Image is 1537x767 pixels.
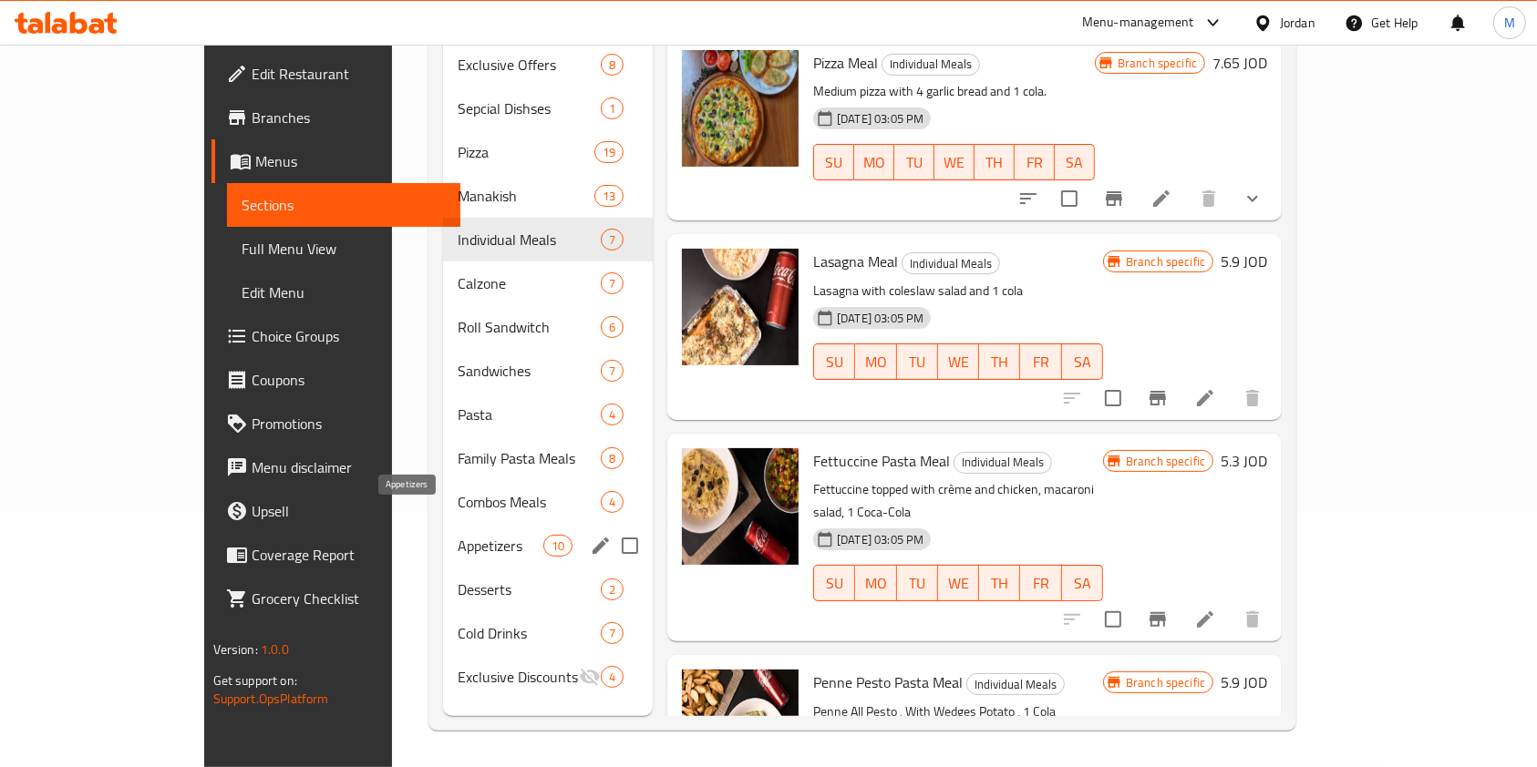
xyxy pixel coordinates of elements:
[458,491,601,513] span: Combos Meals
[443,87,653,130] div: Sepcial Dishses1
[1119,253,1212,271] span: Branch specific
[458,622,601,644] span: Cold Drinks
[602,275,623,292] span: 7
[897,343,938,380] button: TU
[601,360,624,382] div: items
[252,369,447,391] span: Coupons
[1212,50,1267,76] h6: 7.65 JOD
[601,622,624,644] div: items
[458,185,594,207] div: Manakish
[458,578,601,600] span: Desserts
[821,349,848,375] span: SU
[967,674,1064,695] span: Individual Meals
[252,63,447,85] span: Edit Restaurant
[602,100,623,118] span: 1
[595,144,623,161] span: 19
[813,343,855,380] button: SU
[601,316,624,338] div: items
[942,149,967,176] span: WE
[1280,13,1315,33] div: Jordan
[813,144,854,180] button: SU
[227,227,461,271] a: Full Menu View
[543,535,573,557] div: items
[602,319,623,336] span: 6
[211,358,461,402] a: Coupons
[882,54,980,76] div: Individual Meals
[458,272,601,294] span: Calzone
[595,188,623,205] span: 13
[443,174,653,218] div: Manakish13
[1136,598,1180,641] button: Branch-specific-item
[458,97,601,119] span: Sepcial Dishses
[1055,144,1095,180] button: SA
[821,570,848,597] span: SU
[594,141,624,163] div: items
[945,349,972,375] span: WE
[861,149,887,176] span: MO
[813,80,1095,103] p: Medium pizza with 4 garlic bread and 1 cola.
[252,456,447,478] span: Menu disclaimer
[1119,674,1212,691] span: Branch specific
[261,638,289,661] span: 1.0.0
[601,491,624,513] div: items
[602,625,623,642] span: 7
[594,185,624,207] div: items
[252,107,447,128] span: Branches
[587,532,614,559] button: edit
[1050,179,1088,218] span: Select to update
[1069,570,1096,597] span: SA
[1020,343,1061,380] button: FR
[211,489,461,533] a: Upsell
[904,570,931,597] span: TU
[682,50,799,167] img: Pizza Meal
[1231,598,1274,641] button: delete
[458,360,601,382] span: Sandwiches
[443,218,653,261] div: Individual Meals7
[213,687,329,711] a: Support.OpsPlatform
[242,238,447,260] span: Full Menu View
[211,139,461,183] a: Menus
[813,248,898,275] span: Lasagna Meal
[813,280,1103,302] p: Lasagna with coleslaw salad and 1 cola
[602,56,623,74] span: 8
[443,130,653,174] div: Pizza19
[1015,144,1055,180] button: FR
[1094,379,1132,417] span: Select to update
[903,253,999,274] span: Individual Meals
[830,310,931,327] span: [DATE] 03:05 PM
[458,404,601,425] span: Pasta
[252,500,447,522] span: Upsell
[242,194,447,216] span: Sections
[1242,188,1264,210] svg: Show Choices
[602,669,623,686] span: 4
[443,524,653,568] div: Appetizers10edit
[682,249,799,365] img: Lasagna Meal
[982,149,1007,176] span: TH
[1027,349,1054,375] span: FR
[1062,343,1103,380] button: SA
[601,404,624,425] div: items
[938,565,979,601] button: WE
[255,150,447,172] span: Menus
[458,229,601,251] span: Individual Meals
[904,349,931,375] span: TU
[813,701,1103,723] p: Penne All Pesto , With Wedges Potato , 1 Cola
[813,49,878,77] span: Pizza Meal
[855,343,896,380] button: MO
[443,305,653,349] div: Roll Sandwitch6
[854,144,894,180] button: MO
[1069,349,1096,375] span: SA
[1094,600,1132,639] span: Select to update
[242,281,447,303] span: Edit Menu
[211,96,461,139] a: Branches
[252,325,447,347] span: Choice Groups
[954,452,1052,474] div: Individual Meals
[213,669,297,692] span: Get support on:
[443,436,653,480] div: Family Pasta Meals8
[601,447,624,469] div: items
[986,349,1013,375] span: TH
[855,565,896,601] button: MO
